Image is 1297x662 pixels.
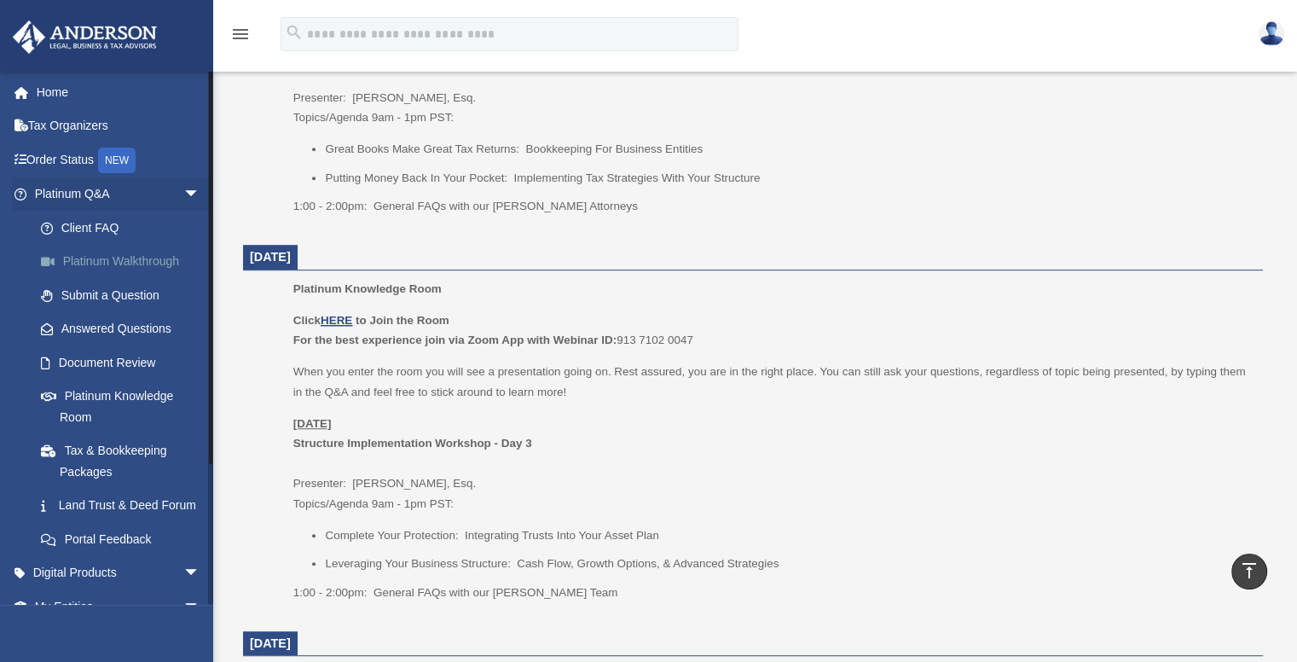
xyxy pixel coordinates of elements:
[325,526,1251,546] li: Complete Your Protection: Integrating Trusts Into Your Asset Plan
[293,414,1251,514] p: Presenter: [PERSON_NAME], Esq. Topics/Agenda 9am - 1pm PST:
[293,314,356,327] b: Click
[24,346,226,380] a: Document Review
[293,583,1251,603] p: 1:00 - 2:00pm: General FAQs with our [PERSON_NAME] Team
[1231,554,1267,589] a: vertical_align_top
[1259,21,1284,46] img: User Pic
[183,589,217,624] span: arrow_drop_down
[98,148,136,173] div: NEW
[12,109,226,143] a: Tax Organizers
[12,142,226,177] a: Order StatusNEW
[293,196,1251,217] p: 1:00 - 2:00pm: General FAQs with our [PERSON_NAME] Attorneys
[24,522,226,556] a: Portal Feedback
[293,437,532,450] b: Structure Implementation Workshop - Day 3
[12,556,226,590] a: Digital Productsarrow_drop_down
[24,489,226,523] a: Land Trust & Deed Forum
[250,636,291,650] span: [DATE]
[285,23,304,42] i: search
[293,282,442,295] span: Platinum Knowledge Room
[24,211,226,245] a: Client FAQ
[230,30,251,44] a: menu
[321,314,352,327] a: HERE
[12,589,226,624] a: My Entitiesarrow_drop_down
[8,20,162,54] img: Anderson Advisors Platinum Portal
[1239,560,1259,581] i: vertical_align_top
[24,245,226,279] a: Platinum Walkthrough
[183,177,217,212] span: arrow_drop_down
[250,250,291,264] span: [DATE]
[24,380,217,434] a: Platinum Knowledge Room
[325,554,1251,574] li: Leveraging Your Business Structure: Cash Flow, Growth Options, & Advanced Strategies
[12,75,226,109] a: Home
[325,139,1251,160] li: Great Books Make Great Tax Returns: Bookkeeping For Business Entities
[24,278,226,312] a: Submit a Question
[293,417,332,430] u: [DATE]
[356,314,449,327] b: to Join the Room
[24,434,226,489] a: Tax & Bookkeeping Packages
[325,168,1251,189] li: Putting Money Back In Your Pocket: Implementing Tax Strategies With Your Structure
[24,312,226,346] a: Answered Questions
[230,24,251,44] i: menu
[12,177,226,212] a: Platinum Q&Aarrow_drop_down
[183,556,217,591] span: arrow_drop_down
[293,27,1251,128] p: Presenter: [PERSON_NAME], Esq. Topics/Agenda 9am - 1pm PST:
[293,362,1251,402] p: When you enter the room you will see a presentation going on. Rest assured, you are in the right ...
[293,311,1251,351] p: 913 7102 0047
[293,334,617,346] b: For the best experience join via Zoom App with Webinar ID:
